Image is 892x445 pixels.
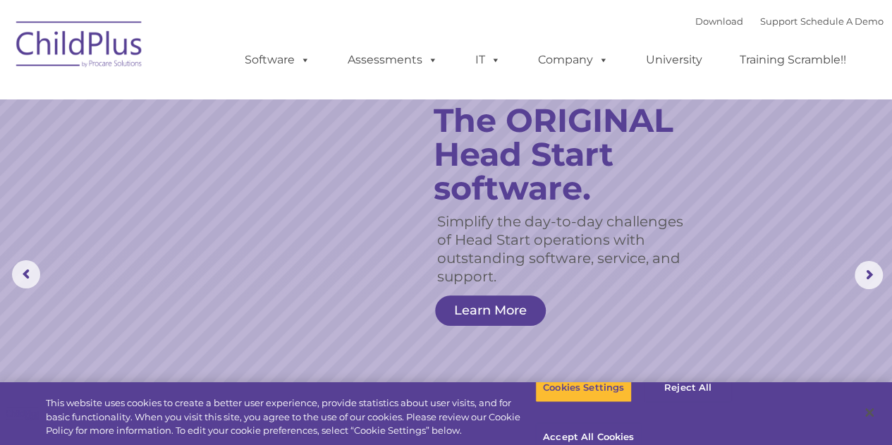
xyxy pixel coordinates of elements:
[435,295,546,326] a: Learn More
[524,46,623,74] a: Company
[437,212,698,286] rs-layer: Simplify the day-to-day challenges of Head Start operations with outstanding software, service, a...
[434,104,712,205] rs-layer: The ORIGINAL Head Start software.
[695,16,884,27] font: |
[196,93,239,104] span: Last name
[760,16,798,27] a: Support
[695,16,743,27] a: Download
[9,11,150,82] img: ChildPlus by Procare Solutions
[800,16,884,27] a: Schedule A Demo
[461,46,515,74] a: IT
[46,396,535,438] div: This website uses cookies to create a better user experience, provide statistics about user visit...
[854,397,885,428] button: Close
[334,46,452,74] a: Assessments
[535,373,632,403] button: Cookies Settings
[196,151,256,161] span: Phone number
[644,373,732,403] button: Reject All
[231,46,324,74] a: Software
[726,46,860,74] a: Training Scramble!!
[632,46,716,74] a: University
